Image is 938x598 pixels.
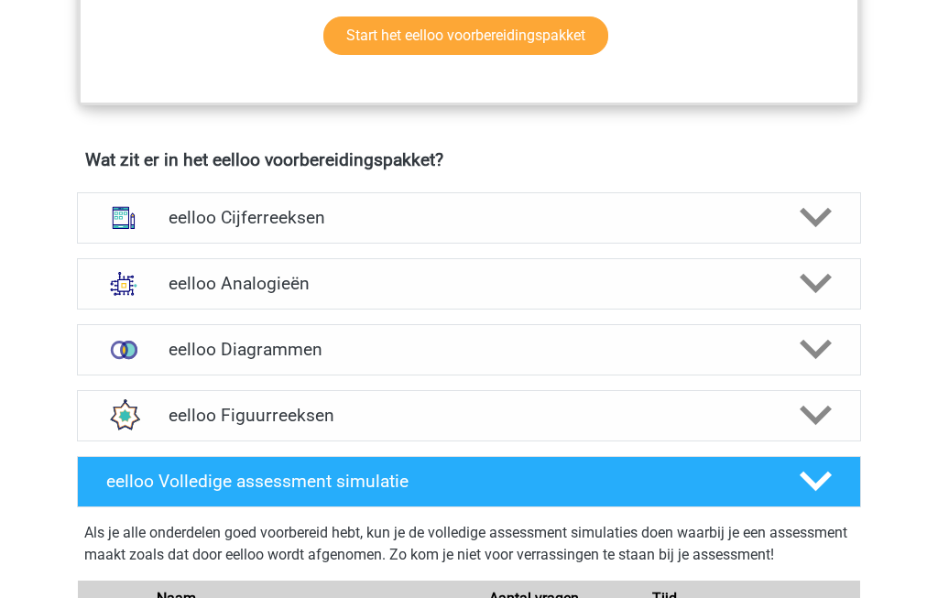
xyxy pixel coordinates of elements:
a: eelloo Volledige assessment simulatie [70,457,868,508]
img: cijferreeksen [100,195,147,243]
h4: eelloo Figuurreeksen [169,406,769,427]
img: analogieen [100,261,147,309]
img: venn diagrammen [100,327,147,375]
h4: eelloo Cijferreeksen [169,208,769,229]
a: analogieen eelloo Analogieën [70,259,868,310]
h4: eelloo Analogieën [169,274,769,295]
a: cijferreeksen eelloo Cijferreeksen [70,193,868,245]
a: venn diagrammen eelloo Diagrammen [70,325,868,376]
a: figuurreeksen eelloo Figuurreeksen [70,391,868,442]
h4: Wat zit er in het eelloo voorbereidingspakket? [85,150,853,171]
div: Als je alle onderdelen goed voorbereid hebt, kun je de volledige assessment simulaties doen waarb... [84,523,854,574]
h4: eelloo Volledige assessment simulatie [106,472,769,493]
img: figuurreeksen [100,393,147,440]
h4: eelloo Diagrammen [169,340,769,361]
a: Start het eelloo voorbereidingspakket [323,17,608,56]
